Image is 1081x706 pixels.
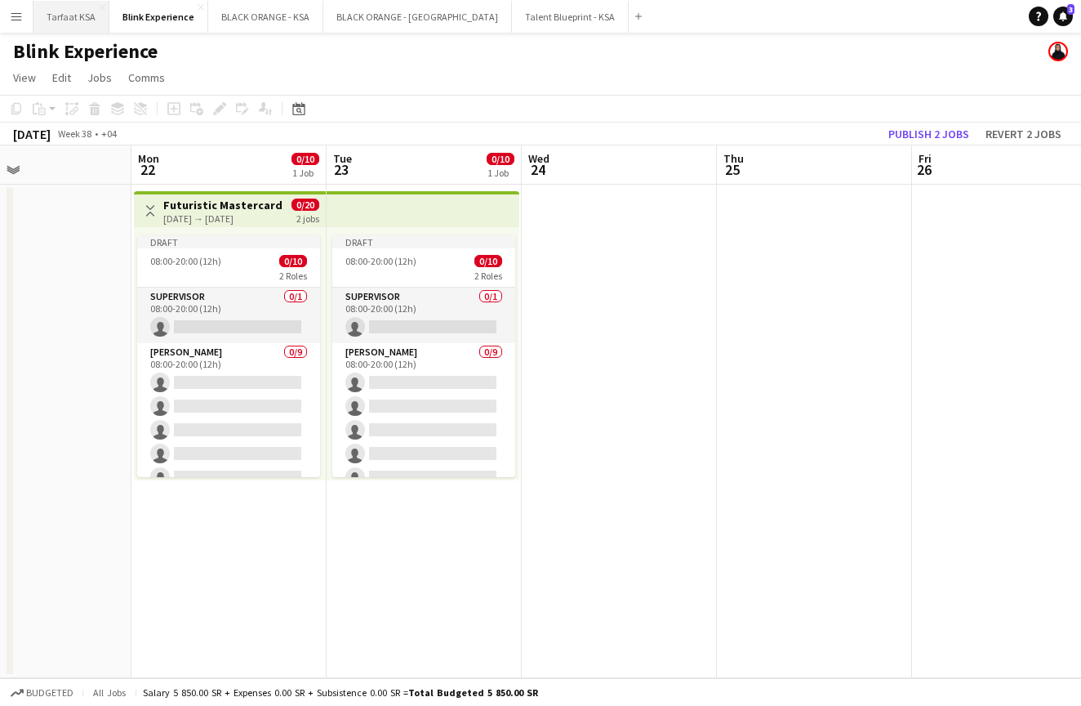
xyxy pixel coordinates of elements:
h1: Blink Experience [13,39,158,64]
button: BLACK ORANGE - [GEOGRAPHIC_DATA] [323,1,512,33]
a: Comms [122,67,171,88]
span: Week 38 [54,127,95,140]
span: Edit [52,70,71,85]
span: Comms [128,70,165,85]
span: 08:00-20:00 (12h) [345,255,416,267]
button: Revert 2 jobs [979,123,1068,145]
a: View [7,67,42,88]
span: All jobs [90,686,129,699]
div: [DATE] [13,126,51,142]
button: Tarfaat KSA [33,1,109,33]
span: Wed [528,151,549,166]
span: 0/10 [487,153,514,165]
span: 3 [1067,4,1074,15]
span: 26 [916,160,932,179]
div: [DATE] → [DATE] [163,212,285,225]
app-card-role: Supervisor0/108:00-20:00 (12h) [332,288,515,343]
span: 22 [136,160,159,179]
span: 2 Roles [279,270,307,282]
button: Publish 2 jobs [882,123,976,145]
app-card-role: [PERSON_NAME]0/908:00-20:00 (12h) [332,343,515,588]
div: +04 [101,127,117,140]
a: Edit [46,67,78,88]
span: Tue [333,151,352,166]
div: Draft [137,235,320,248]
span: 2 Roles [474,270,502,282]
a: 3 [1053,7,1073,26]
span: Total Budgeted 5 850.00 SR [408,686,538,699]
span: 0/20 [291,199,319,211]
span: Thu [723,151,744,166]
div: 1 Job [292,167,318,179]
div: Draft [332,235,515,248]
div: 2 jobs [296,211,319,225]
app-job-card: Draft08:00-20:00 (12h)0/102 RolesSupervisor0/108:00-20:00 (12h) [PERSON_NAME]0/908:00-20:00 (12h) [137,235,320,477]
button: Blink Experience [109,1,208,33]
span: 08:00-20:00 (12h) [150,255,221,267]
a: Jobs [81,67,118,88]
span: 0/10 [474,255,502,267]
div: Salary 5 850.00 SR + Expenses 0.00 SR + Subsistence 0.00 SR = [143,686,538,699]
span: Mon [138,151,159,166]
button: Talent Blueprint - KSA [512,1,629,33]
span: Budgeted [26,687,73,699]
span: 23 [331,160,352,179]
app-card-role: [PERSON_NAME]0/908:00-20:00 (12h) [137,343,320,588]
span: 24 [526,160,549,179]
div: 1 Job [487,167,514,179]
button: Budgeted [8,684,76,702]
app-user-avatar: Bashayr AlSubaie [1048,42,1068,61]
app-card-role: Supervisor0/108:00-20:00 (12h) [137,288,320,343]
button: BLACK ORANGE - KSA [208,1,323,33]
h3: Futuristic Mastercard Event [163,198,285,212]
span: 0/10 [279,255,307,267]
span: 0/10 [291,153,319,165]
span: Jobs [87,70,112,85]
span: 25 [721,160,744,179]
span: View [13,70,36,85]
app-job-card: Draft08:00-20:00 (12h)0/102 RolesSupervisor0/108:00-20:00 (12h) [PERSON_NAME]0/908:00-20:00 (12h) [332,235,515,477]
span: Fri [919,151,932,166]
